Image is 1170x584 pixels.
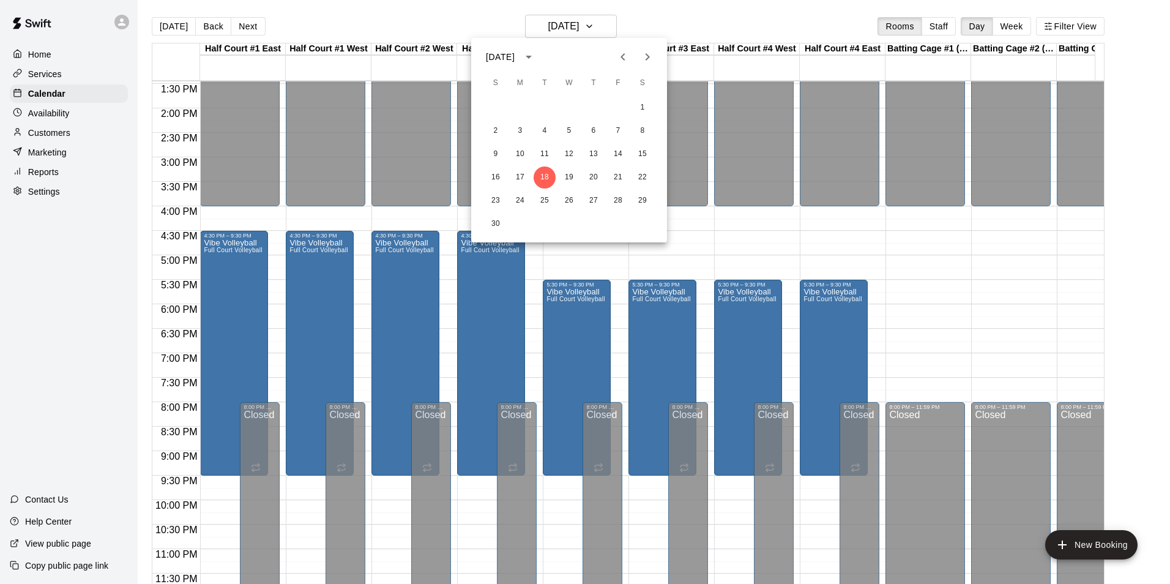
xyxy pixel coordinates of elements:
[632,190,654,212] button: 29
[534,71,556,95] span: Tuesday
[534,190,556,212] button: 25
[485,213,507,235] button: 30
[485,71,507,95] span: Sunday
[558,120,580,142] button: 5
[558,143,580,165] button: 12
[486,51,515,64] div: [DATE]
[485,120,507,142] button: 2
[534,167,556,189] button: 18
[607,143,629,165] button: 14
[583,71,605,95] span: Thursday
[558,190,580,212] button: 26
[632,120,654,142] button: 8
[632,97,654,119] button: 1
[607,120,629,142] button: 7
[534,143,556,165] button: 11
[583,143,605,165] button: 13
[583,167,605,189] button: 20
[518,47,539,67] button: calendar view is open, switch to year view
[632,71,654,95] span: Saturday
[485,167,507,189] button: 16
[632,167,654,189] button: 22
[607,71,629,95] span: Friday
[607,190,629,212] button: 28
[509,143,531,165] button: 10
[611,45,635,69] button: Previous month
[485,190,507,212] button: 23
[509,71,531,95] span: Monday
[583,120,605,142] button: 6
[534,120,556,142] button: 4
[558,71,580,95] span: Wednesday
[485,143,507,165] button: 9
[583,190,605,212] button: 27
[509,120,531,142] button: 3
[558,167,580,189] button: 19
[635,45,660,69] button: Next month
[607,167,629,189] button: 21
[509,167,531,189] button: 17
[632,143,654,165] button: 15
[509,190,531,212] button: 24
